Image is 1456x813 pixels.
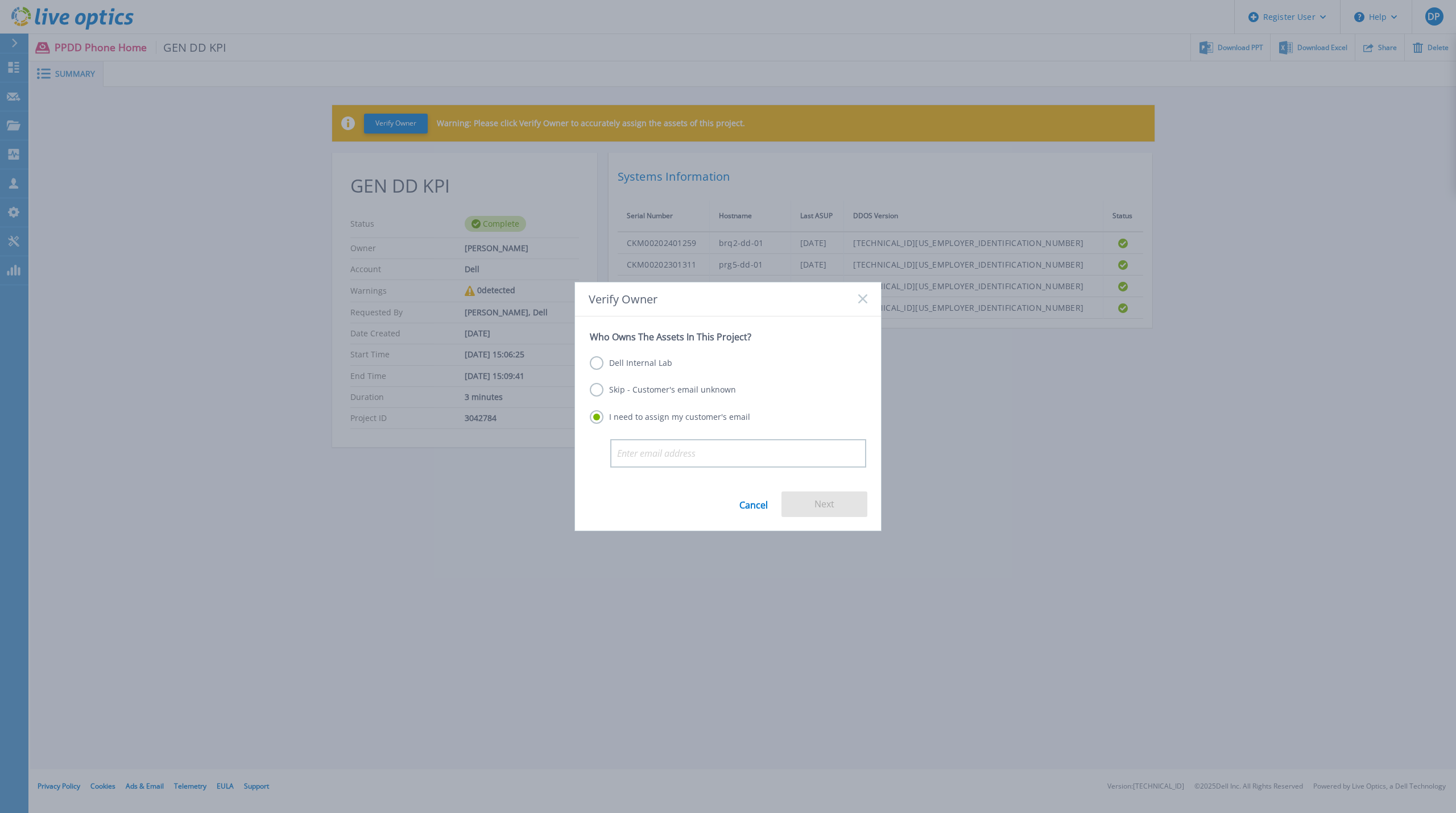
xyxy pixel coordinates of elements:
[590,331,866,343] p: Who Owns The Assets In This Project?
[590,356,672,370] label: Dell Internal Lab
[590,383,736,397] label: Skip - Customer's email unknown
[781,491,867,517] button: Next
[610,439,866,468] input: Enter email address
[589,293,657,306] span: Verify Owner
[590,410,750,424] label: I need to assign my customer's email
[739,491,768,517] a: Cancel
